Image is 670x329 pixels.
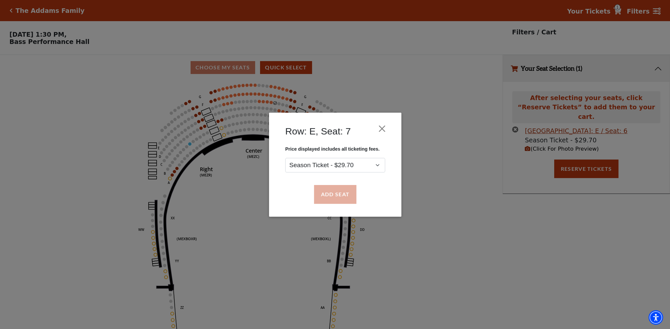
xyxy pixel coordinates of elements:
[528,3,670,135] iframe: bit-notification-bar-iframe
[285,126,351,137] h4: Row: E, Seat: 7
[376,122,388,135] button: Close
[314,185,356,203] button: Add Seat
[648,310,663,325] div: Accessibility Menu
[285,146,385,151] p: Price displayed includes all ticketing fees.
